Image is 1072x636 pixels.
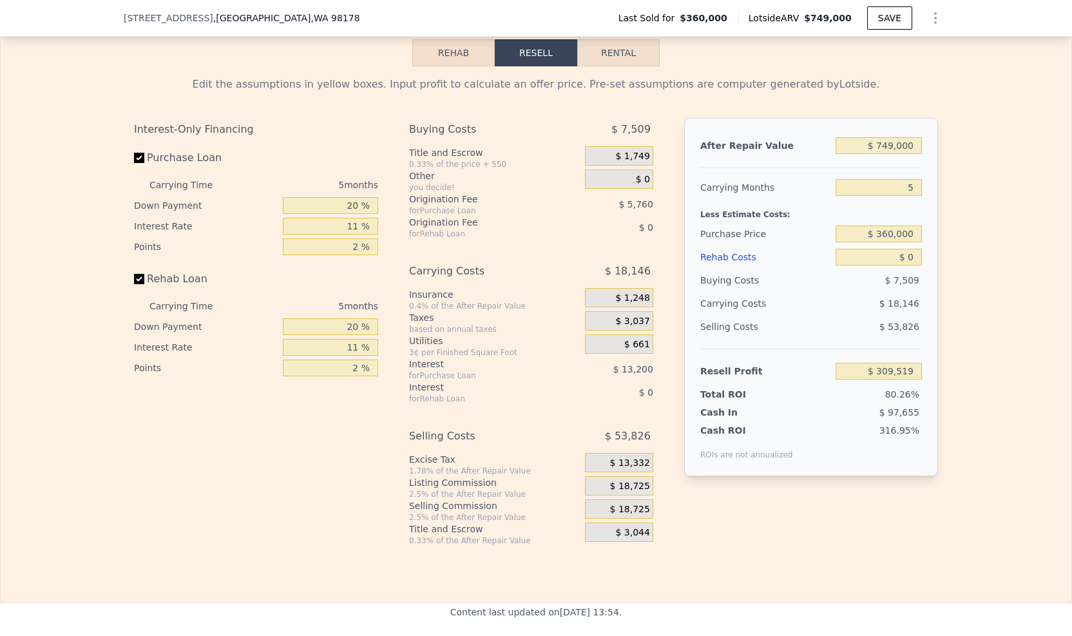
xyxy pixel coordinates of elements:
[409,260,553,283] div: Carrying Costs
[624,339,650,351] span: $ 661
[605,425,651,448] span: $ 53,826
[700,292,781,315] div: Carrying Costs
[409,159,580,169] div: 0.33% of the price + 550
[867,6,912,30] button: SAVE
[134,77,938,92] div: Edit the assumptions in yellow boxes. Input profit to calculate an offer price. Pre-set assumptio...
[409,311,580,324] div: Taxes
[134,236,278,257] div: Points
[409,193,553,206] div: Origination Fee
[885,389,919,400] span: 80.26%
[409,466,580,476] div: 1.78% of the After Repair Value
[700,269,830,292] div: Buying Costs
[605,260,651,283] span: $ 18,146
[409,512,580,523] div: 2.5% of the After Repair Value
[409,347,580,358] div: 3¢ per Finished Square Foot
[134,216,278,236] div: Interest Rate
[879,407,919,418] span: $ 97,655
[409,476,580,489] div: Listing Commission
[409,206,553,216] div: for Purchase Loan
[412,39,495,66] button: Rehab
[311,13,359,23] span: , WA 98178
[879,322,919,332] span: $ 53,826
[700,388,781,401] div: Total ROI
[124,12,213,24] span: [STREET_ADDRESS]
[409,216,553,229] div: Origination Fee
[700,424,793,437] div: Cash ROI
[409,301,580,311] div: 0.4% of the After Repair Value
[409,229,553,239] div: for Rehab Loan
[134,274,144,284] input: Rehab Loan
[409,453,580,466] div: Excise Tax
[577,39,660,66] button: Rental
[409,394,553,404] div: for Rehab Loan
[409,324,580,334] div: based on annual taxes
[618,199,653,209] span: $ 5,760
[134,195,278,216] div: Down Payment
[700,222,830,246] div: Purchase Price
[700,315,830,338] div: Selling Costs
[238,296,378,316] div: 5 months
[409,118,553,141] div: Buying Costs
[134,358,278,378] div: Points
[409,334,580,347] div: Utilities
[134,267,278,291] label: Rehab Loan
[615,293,649,304] span: $ 1,248
[700,176,830,199] div: Carrying Months
[615,527,649,539] span: $ 3,044
[879,425,919,436] span: 316.95%
[409,381,553,394] div: Interest
[700,406,781,419] div: Cash In
[613,364,653,374] span: $ 13,200
[700,199,922,222] div: Less Estimate Costs:
[409,169,580,182] div: Other
[700,360,830,383] div: Resell Profit
[134,316,278,337] div: Down Payment
[238,175,378,195] div: 5 months
[611,118,651,141] span: $ 7,509
[680,12,727,24] span: $360,000
[610,481,650,492] span: $ 18,725
[409,523,580,535] div: Title and Escrow
[636,174,650,186] span: $ 0
[409,489,580,499] div: 2.5% of the After Repair Value
[700,246,830,269] div: Rehab Costs
[149,175,233,195] div: Carrying Time
[409,288,580,301] div: Insurance
[639,222,653,233] span: $ 0
[409,535,580,546] div: 0.33% of the After Repair Value
[409,425,553,448] div: Selling Costs
[700,134,830,157] div: After Repair Value
[923,5,948,31] button: Show Options
[610,504,650,516] span: $ 18,725
[134,337,278,358] div: Interest Rate
[409,182,580,193] div: you decide!
[615,151,649,162] span: $ 1,749
[639,387,653,398] span: $ 0
[700,437,793,460] div: ROIs are not annualized
[134,153,144,163] input: Purchase Loan
[495,39,577,66] button: Resell
[804,13,852,23] span: $749,000
[409,146,580,159] div: Title and Escrow
[749,12,804,24] span: Lotside ARV
[149,296,233,316] div: Carrying Time
[615,316,649,327] span: $ 3,037
[134,118,378,141] div: Interest-Only Financing
[409,358,553,371] div: Interest
[885,275,919,285] span: $ 7,509
[610,458,650,469] span: $ 13,332
[618,12,680,24] span: Last Sold for
[134,146,278,169] label: Purchase Loan
[213,12,360,24] span: , [GEOGRAPHIC_DATA]
[409,499,580,512] div: Selling Commission
[879,298,919,309] span: $ 18,146
[409,371,553,381] div: for Purchase Loan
